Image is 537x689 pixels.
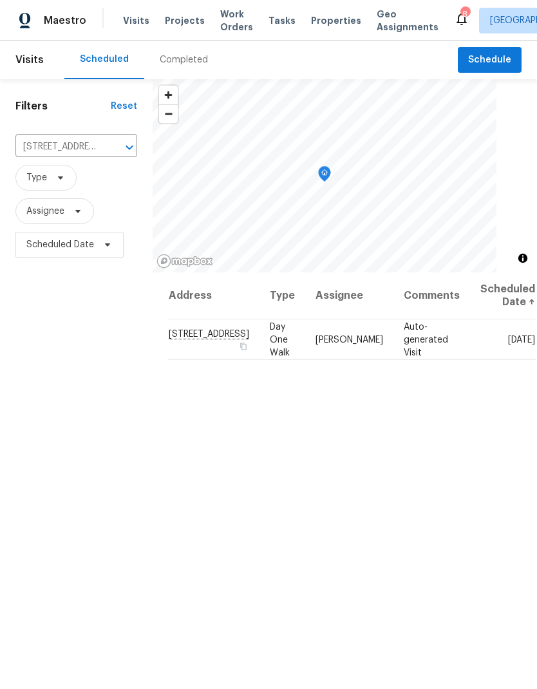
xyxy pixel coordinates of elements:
span: [DATE] [508,335,535,344]
h1: Filters [15,100,111,113]
input: Search for an address... [15,137,101,157]
button: Copy Address [238,340,249,352]
div: Scheduled [80,53,129,66]
span: Tasks [268,16,296,25]
div: Reset [111,100,137,113]
button: Toggle attribution [515,250,531,266]
span: Projects [165,14,205,27]
span: Schedule [468,52,511,68]
a: Mapbox homepage [156,254,213,269]
span: Auto-generated Visit [404,322,448,357]
span: Toggle attribution [519,251,527,265]
span: Work Orders [220,8,253,33]
span: Visits [123,14,149,27]
th: Assignee [305,272,393,319]
th: Address [168,272,259,319]
span: Assignee [26,205,64,218]
span: Type [26,171,47,184]
button: Zoom in [159,86,178,104]
span: Visits [15,46,44,74]
button: Open [120,138,138,156]
span: Scheduled Date [26,238,94,251]
button: Schedule [458,47,522,73]
div: Map marker [318,166,331,186]
button: Zoom out [159,104,178,123]
div: Completed [160,53,208,66]
span: [PERSON_NAME] [316,335,383,344]
th: Scheduled Date ↑ [470,272,536,319]
span: Geo Assignments [377,8,438,33]
th: Comments [393,272,470,319]
span: Maestro [44,14,86,27]
span: Properties [311,14,361,27]
span: Zoom out [159,105,178,123]
th: Type [259,272,305,319]
span: Day One Walk [270,322,290,357]
div: 8 [460,8,469,21]
canvas: Map [153,79,496,272]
